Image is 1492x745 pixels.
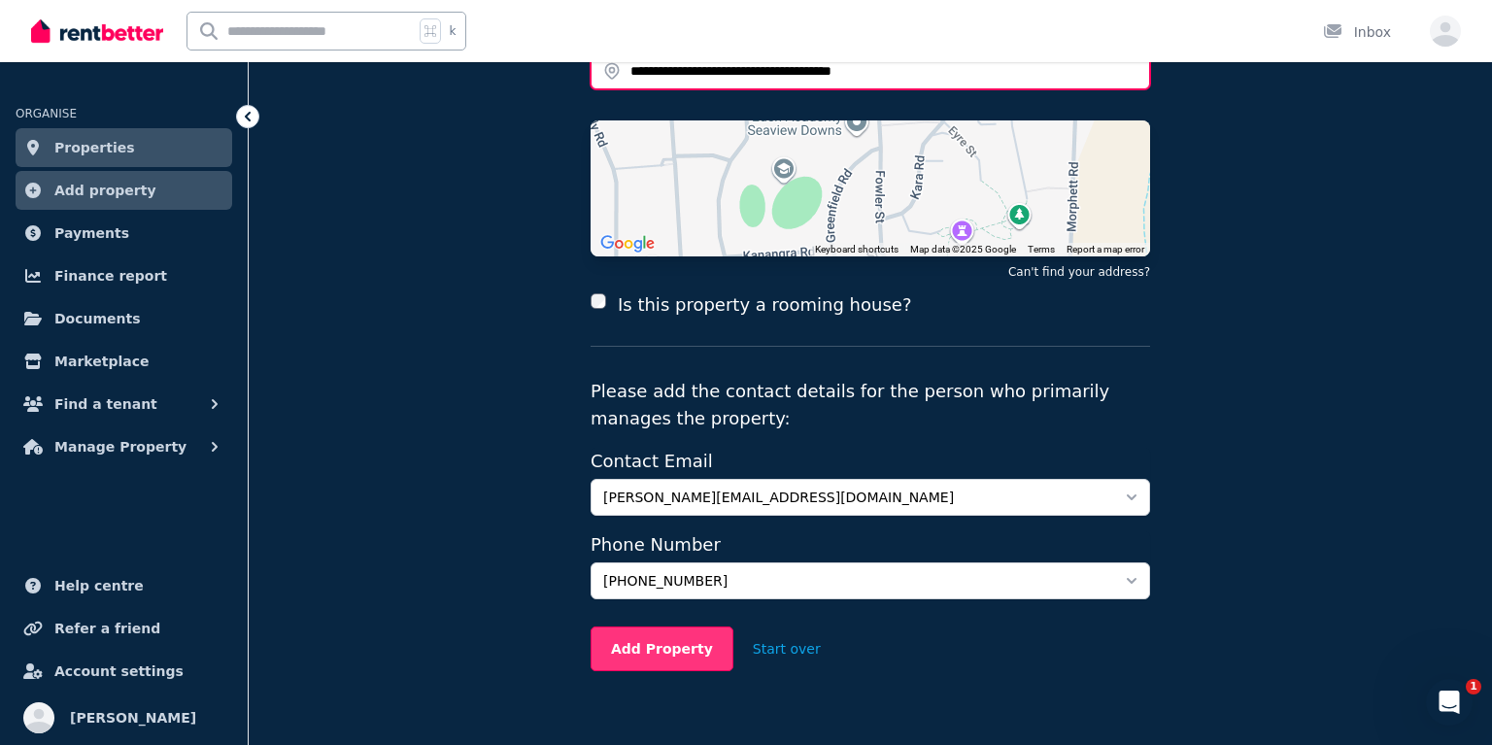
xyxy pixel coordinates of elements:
[591,479,1150,516] button: [PERSON_NAME][EMAIL_ADDRESS][DOMAIN_NAME]
[16,299,232,338] a: Documents
[591,531,1150,559] label: Phone Number
[16,171,232,210] a: Add property
[1323,22,1391,42] div: Inbox
[54,136,135,159] span: Properties
[1426,679,1473,726] iframe: Intercom live chat
[449,23,456,39] span: k
[54,179,156,202] span: Add property
[16,566,232,605] a: Help centre
[16,609,232,648] a: Refer a friend
[591,378,1150,432] p: Please add the contact details for the person who primarily manages the property:
[16,652,232,691] a: Account settings
[1067,244,1144,254] a: Report a map error
[54,617,160,640] span: Refer a friend
[54,307,141,330] span: Documents
[31,17,163,46] img: RentBetter
[16,385,232,423] button: Find a tenant
[595,231,660,256] a: Open this area in Google Maps (opens a new window)
[591,448,1150,475] label: Contact Email
[16,214,232,253] a: Payments
[910,244,1016,254] span: Map data ©2025 Google
[1028,244,1055,254] a: Terms (opens in new tab)
[54,264,167,288] span: Finance report
[70,706,196,729] span: [PERSON_NAME]
[54,350,149,373] span: Marketplace
[16,427,232,466] button: Manage Property
[591,626,733,671] button: Add Property
[603,571,1110,591] span: [PHONE_NUMBER]
[54,435,186,458] span: Manage Property
[591,562,1150,599] button: [PHONE_NUMBER]
[603,488,1110,507] span: [PERSON_NAME][EMAIL_ADDRESS][DOMAIN_NAME]
[16,256,232,295] a: Finance report
[54,574,144,597] span: Help centre
[16,107,77,120] span: ORGANISE
[16,128,232,167] a: Properties
[618,291,911,319] label: Is this property a rooming house?
[1008,264,1150,280] button: Can't find your address?
[595,231,660,256] img: Google
[1466,679,1481,694] span: 1
[815,243,899,256] button: Keyboard shortcuts
[54,660,184,683] span: Account settings
[54,221,129,245] span: Payments
[16,342,232,381] a: Marketplace
[733,627,840,670] button: Start over
[54,392,157,416] span: Find a tenant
